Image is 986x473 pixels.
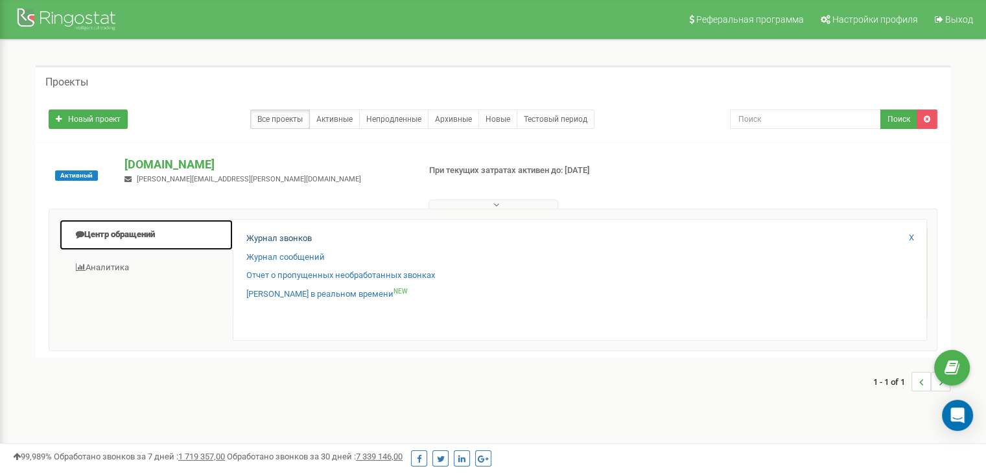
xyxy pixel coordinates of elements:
a: Непродленные [359,110,428,129]
span: Реферальная программа [696,14,804,25]
span: [PERSON_NAME][EMAIL_ADDRESS][PERSON_NAME][DOMAIN_NAME] [137,175,361,183]
a: Журнал сообщений [246,251,325,264]
a: Активные [309,110,360,129]
u: 1 719 357,00 [178,452,225,461]
div: Open Intercom Messenger [942,400,973,431]
input: Поиск [730,110,881,129]
sup: NEW [393,288,408,295]
p: При текущих затратах активен до: [DATE] [429,165,637,177]
a: Аналитика [59,252,233,284]
a: Отчет о пропущенных необработанных звонках [246,270,435,282]
a: [PERSON_NAME] в реальном времениNEW [246,288,408,301]
span: Выход [945,14,973,25]
a: Журнал звонков [246,233,312,245]
span: Обработано звонков за 7 дней : [54,452,225,461]
a: Тестовый период [517,110,594,129]
span: Активный [55,170,98,181]
nav: ... [873,359,950,404]
a: X [909,232,914,244]
span: 1 - 1 of 1 [873,372,911,391]
a: Новый проект [49,110,128,129]
button: Поиск [880,110,917,129]
a: Новые [478,110,517,129]
u: 7 339 146,00 [356,452,403,461]
p: [DOMAIN_NAME] [124,156,408,173]
span: 99,989% [13,452,52,461]
h5: Проекты [45,76,88,88]
a: Архивные [428,110,479,129]
a: Все проекты [250,110,310,129]
span: Настройки профиля [832,14,918,25]
a: Центр обращений [59,219,233,251]
span: Обработано звонков за 30 дней : [227,452,403,461]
